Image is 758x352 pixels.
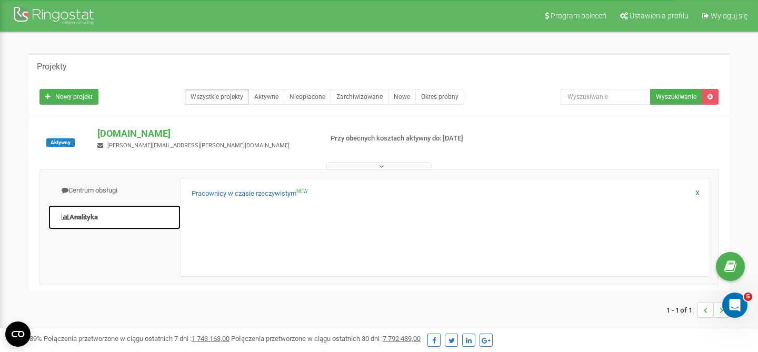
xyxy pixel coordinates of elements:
input: Wyszukiwanie [561,89,651,105]
a: Zarchiwizowane [331,89,388,105]
a: Nowy projekt [39,89,98,105]
a: X [695,188,700,198]
button: Open CMP widget [5,321,31,347]
iframe: Intercom live chat [722,293,747,318]
span: Program poleceń [551,12,606,20]
span: Połączenia przetworzone w ciągu ostatnich 30 dni : [231,335,421,343]
h5: Projekty [37,62,67,72]
a: Nowe [388,89,416,105]
a: Aktywne [248,89,284,105]
span: 1 - 1 of 1 [666,302,697,318]
u: 1 743 163,00 [192,335,230,343]
a: Nieopłacone [284,89,331,105]
a: Centrum obsługi [48,178,181,204]
span: [PERSON_NAME][EMAIL_ADDRESS][PERSON_NAME][DOMAIN_NAME] [107,142,290,149]
nav: ... [666,291,729,328]
span: Połączenia przetworzone w ciągu ostatnich 7 dni : [44,335,230,343]
span: Ustawienia profilu [630,12,689,20]
u: 7 792 489,00 [383,335,421,343]
button: Wyszukiwanie [650,89,702,105]
p: Przy obecnych kosztach aktywny do: [DATE] [331,134,488,144]
a: Okres próbny [415,89,464,105]
span: Aktywny [46,138,75,147]
a: Pracownicy w czasie rzeczywistymNEW [192,189,308,199]
a: Wszystkie projekty [185,89,249,105]
span: Wyloguj się [711,12,747,20]
a: Analityka [48,205,181,230]
sup: NEW [296,188,308,194]
p: [DOMAIN_NAME] [97,127,313,140]
span: 5 [744,293,752,301]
